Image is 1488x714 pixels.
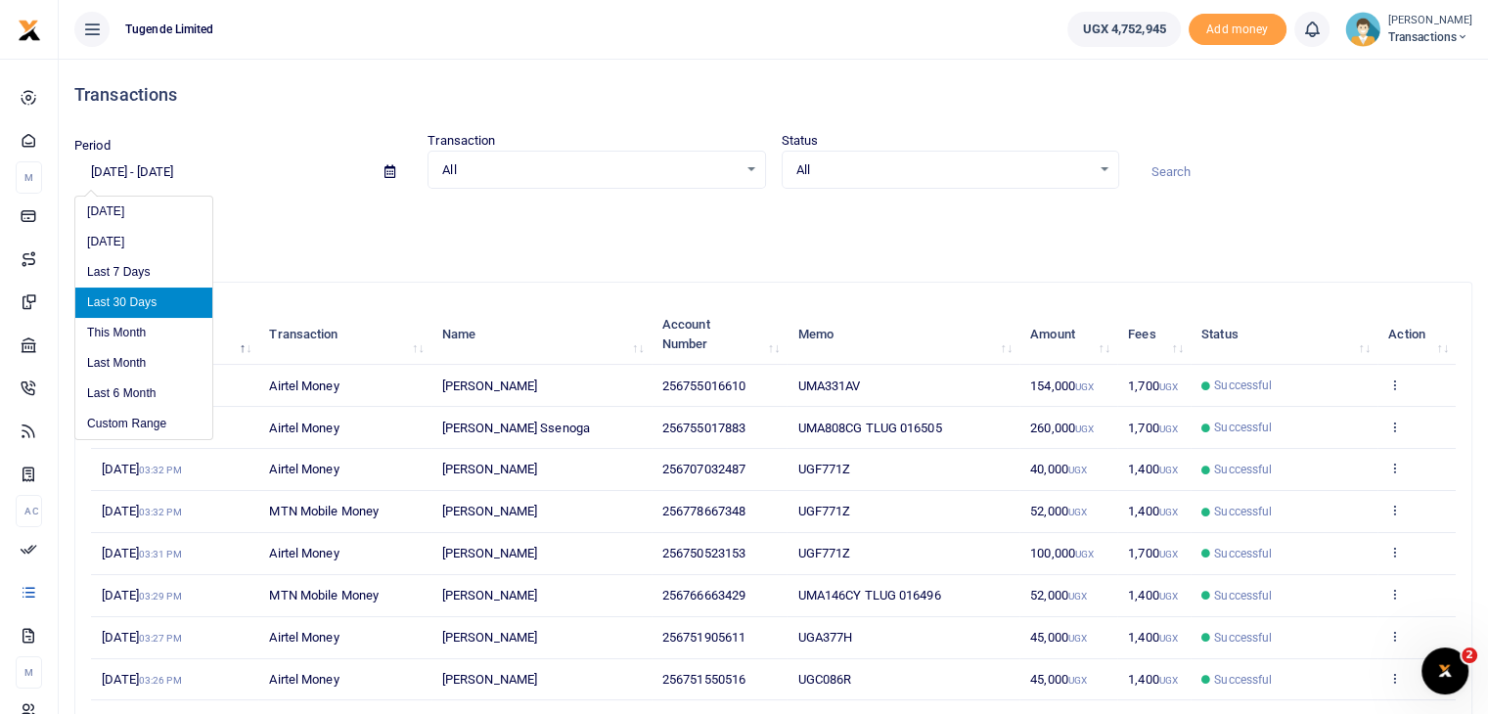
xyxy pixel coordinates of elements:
[1214,461,1272,478] span: Successful
[798,672,852,687] span: UGC086R
[1462,647,1477,663] span: 2
[102,588,181,602] span: [DATE]
[1075,549,1094,559] small: UGX
[1075,381,1094,392] small: UGX
[1082,20,1165,39] span: UGX 4,752,945
[102,462,181,476] span: [DATE]
[798,504,851,518] span: UGF771Z
[1030,546,1094,560] span: 100,000
[139,633,182,644] small: 03:27 PM
[798,546,851,560] span: UGF771Z
[269,504,379,518] span: MTN Mobile Money
[1030,379,1094,393] span: 154,000
[102,672,181,687] span: [DATE]
[1159,465,1178,475] small: UGX
[75,379,212,409] li: Last 6 Month
[75,227,212,257] li: [DATE]
[1030,588,1087,602] span: 52,000
[662,546,745,560] span: 256750523153
[18,22,41,36] a: logo-small logo-large logo-large
[442,630,537,645] span: [PERSON_NAME]
[782,131,819,151] label: Status
[787,304,1019,365] th: Memo: activate to sort column ascending
[269,588,379,602] span: MTN Mobile Money
[798,379,861,393] span: UMA331AV
[1214,503,1272,520] span: Successful
[1345,12,1472,47] a: profile-user [PERSON_NAME] Transactions
[662,504,745,518] span: 256778667348
[798,630,853,645] span: UGA377H
[1117,304,1191,365] th: Fees: activate to sort column ascending
[1068,633,1087,644] small: UGX
[442,504,537,518] span: [PERSON_NAME]
[16,495,42,527] li: Ac
[269,546,338,560] span: Airtel Money
[75,257,212,288] li: Last 7 Days
[1030,504,1087,518] span: 52,000
[75,348,212,379] li: Last Month
[1345,12,1380,47] img: profile-user
[1128,672,1178,687] span: 1,400
[139,549,182,559] small: 03:31 PM
[1067,12,1180,47] a: UGX 4,752,945
[269,462,338,476] span: Airtel Money
[1030,672,1087,687] span: 45,000
[139,465,182,475] small: 03:32 PM
[1189,14,1286,46] span: Add money
[1189,14,1286,46] li: Toup your wallet
[1159,675,1178,686] small: UGX
[442,379,537,393] span: [PERSON_NAME]
[1075,424,1094,434] small: UGX
[442,462,537,476] span: [PERSON_NAME]
[1030,462,1087,476] span: 40,000
[1214,671,1272,689] span: Successful
[428,131,495,151] label: Transaction
[1068,675,1087,686] small: UGX
[1421,647,1468,694] iframe: Intercom live chat
[1060,12,1188,47] li: Wallet ballance
[74,136,111,156] label: Period
[1388,28,1472,46] span: Transactions
[1159,591,1178,602] small: UGX
[1214,587,1272,604] span: Successful
[798,421,942,435] span: UMA808CG TLUG 016505
[139,675,182,686] small: 03:26 PM
[1128,630,1178,645] span: 1,400
[74,212,1472,233] p: Download
[117,21,222,38] span: Tugende Limited
[662,462,745,476] span: 256707032487
[1128,462,1178,476] span: 1,400
[18,19,41,42] img: logo-small
[102,630,181,645] span: [DATE]
[798,462,851,476] span: UGF771Z
[798,588,941,602] span: UMA146CY TLUG 016496
[662,672,745,687] span: 256751550516
[1159,633,1178,644] small: UGX
[662,379,745,393] span: 256755016610
[1128,546,1178,560] span: 1,700
[1388,13,1472,29] small: [PERSON_NAME]
[1377,304,1456,365] th: Action: activate to sort column ascending
[1189,21,1286,35] a: Add money
[1159,424,1178,434] small: UGX
[1068,465,1087,475] small: UGX
[1019,304,1117,365] th: Amount: activate to sort column ascending
[269,630,338,645] span: Airtel Money
[75,318,212,348] li: This Month
[1159,507,1178,517] small: UGX
[431,304,652,365] th: Name: activate to sort column ascending
[1214,377,1272,394] span: Successful
[442,546,537,560] span: [PERSON_NAME]
[258,304,430,365] th: Transaction: activate to sort column ascending
[1030,630,1087,645] span: 45,000
[269,421,338,435] span: Airtel Money
[1214,545,1272,562] span: Successful
[662,630,745,645] span: 256751905611
[442,160,737,180] span: All
[442,421,590,435] span: [PERSON_NAME] Ssenoga
[1159,549,1178,559] small: UGX
[442,672,537,687] span: [PERSON_NAME]
[74,84,1472,106] h4: Transactions
[75,288,212,318] li: Last 30 Days
[139,591,182,602] small: 03:29 PM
